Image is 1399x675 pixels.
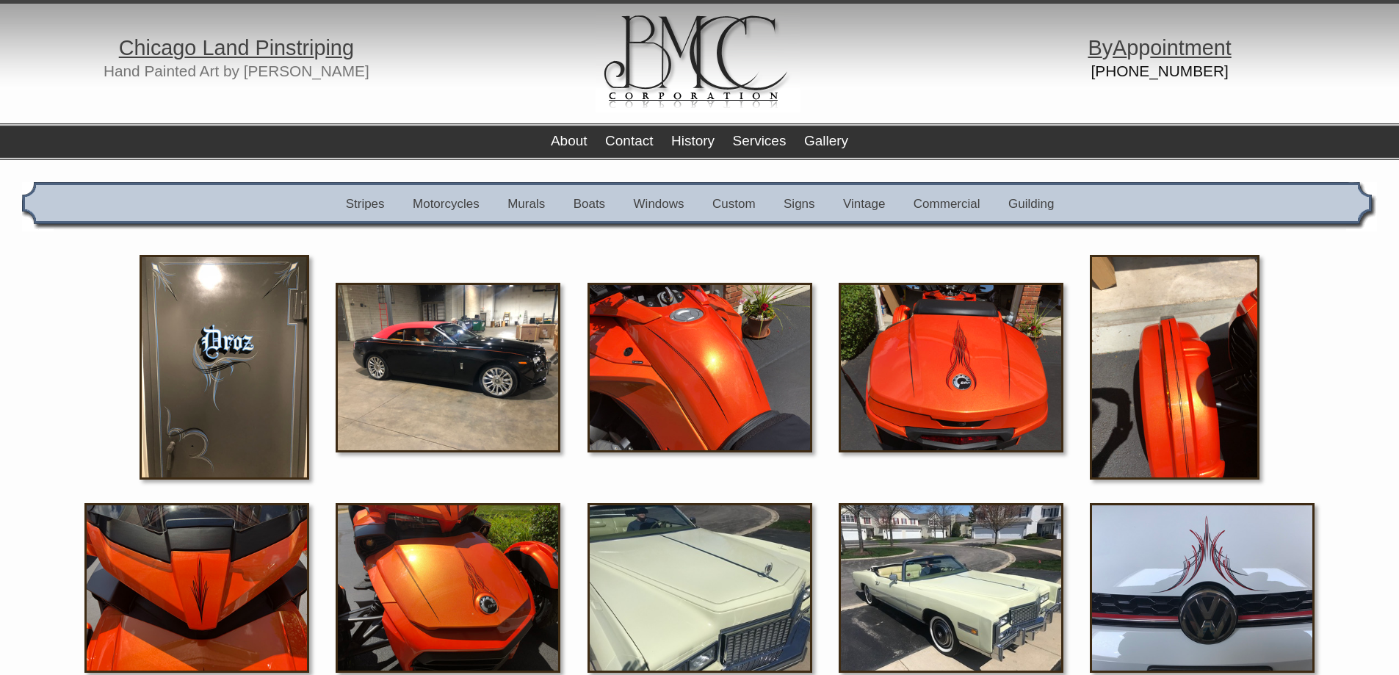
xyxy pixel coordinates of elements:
a: Services [733,133,787,148]
a: Guilding [1008,197,1054,211]
a: History [671,133,715,148]
img: IMG_3532.jpg [839,503,1063,673]
a: Stripes [346,197,385,211]
a: Motorcycles [413,197,480,211]
a: Contact [605,133,653,148]
img: logo.gif [596,4,800,112]
img: IMG_1145.jpg [336,503,560,673]
img: IMG_1147.jpg [1090,255,1259,480]
img: IMG_1148.jpg [839,283,1063,452]
img: IMG_3533.jpg [588,503,812,673]
h1: g p g [11,40,462,55]
span: ointment [1150,36,1231,59]
img: IMG_1149.jpg [588,283,812,452]
a: Windows [634,197,684,211]
img: IMG_3039.jpg [336,283,560,452]
a: Custom [712,197,756,211]
img: IMG_2711.jpg [1090,503,1315,673]
h2: Hand Painted Art by [PERSON_NAME] [11,66,462,77]
img: gal_nav_right.gif [1346,182,1377,231]
a: About [551,133,588,148]
span: o Land Pinstri [184,36,314,59]
a: Vintage [843,197,885,211]
span: B [1088,36,1102,59]
a: Signs [784,197,815,211]
span: A [1113,36,1127,59]
a: Boats [574,197,605,211]
a: Commercial [914,197,980,211]
h1: y pp [934,40,1385,55]
img: IMG_3069.jpg [140,255,309,480]
a: Gallery [804,133,848,148]
a: Murals [507,197,545,211]
span: Chica [119,36,173,59]
a: [PHONE_NUMBER] [1091,62,1229,79]
img: gal_nav_left.gif [22,182,54,231]
img: IMG_1146.jpg [84,503,309,673]
span: in [325,36,341,59]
